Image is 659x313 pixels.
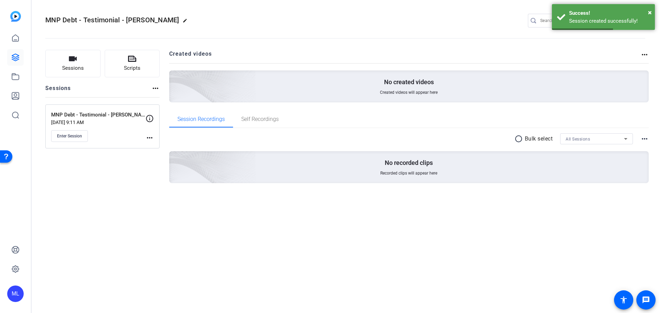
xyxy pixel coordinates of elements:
[45,84,71,97] h2: Sessions
[648,8,652,16] span: ×
[515,135,525,143] mat-icon: radio_button_unchecked
[57,133,82,139] span: Enter Session
[640,135,649,143] mat-icon: more_horiz
[640,51,649,59] mat-icon: more_horiz
[569,9,650,17] div: Success!
[241,116,279,122] span: Self Recordings
[540,16,602,25] input: Search
[566,137,590,142] span: All Sessions
[151,84,160,92] mat-icon: more_horiz
[51,111,146,119] p: MNP Debt - Testimonial - [PERSON_NAME]
[51,130,88,142] button: Enter Session
[648,7,652,18] button: Close
[384,78,434,86] p: No created videos
[7,286,24,302] div: ML
[183,18,191,26] mat-icon: edit
[92,83,256,232] img: embarkstudio-empty-session.png
[51,120,146,125] p: [DATE] 9:11 AM
[620,296,628,304] mat-icon: accessibility
[525,135,553,143] p: Bulk select
[385,159,433,167] p: No recorded clips
[105,50,160,77] button: Scripts
[177,116,225,122] span: Session Recordings
[380,170,437,176] span: Recorded clips will appear here
[169,50,641,63] h2: Created videos
[62,64,84,72] span: Sessions
[569,17,650,25] div: Session created successfully!
[642,296,650,304] mat-icon: message
[380,90,438,95] span: Created videos will appear here
[146,134,154,142] mat-icon: more_horiz
[45,50,101,77] button: Sessions
[124,64,140,72] span: Scripts
[92,2,256,152] img: Creted videos background
[45,16,179,24] span: MNP Debt - Testimonial - [PERSON_NAME]
[10,11,21,22] img: blue-gradient.svg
